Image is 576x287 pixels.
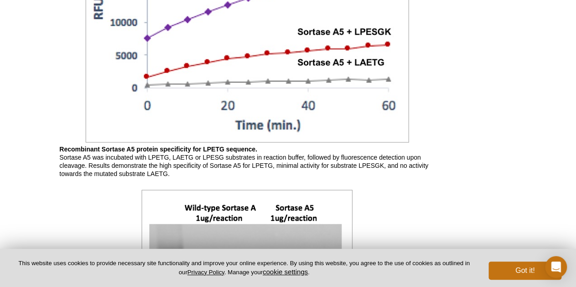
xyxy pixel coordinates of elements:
[489,262,561,280] button: Got it!
[187,269,224,276] a: Privacy Policy
[60,145,435,178] p: Sortase A5 was incubated with LPETG, LAETG or LPESG substrates in reaction buffer, followed by fl...
[60,146,257,153] b: Recombinant Sortase A5 protein specificity for LPETG sequence.
[15,259,474,277] p: This website uses cookies to provide necessary site functionality and improve your online experie...
[545,256,567,278] div: Open Intercom Messenger
[263,268,308,276] button: cookie settings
